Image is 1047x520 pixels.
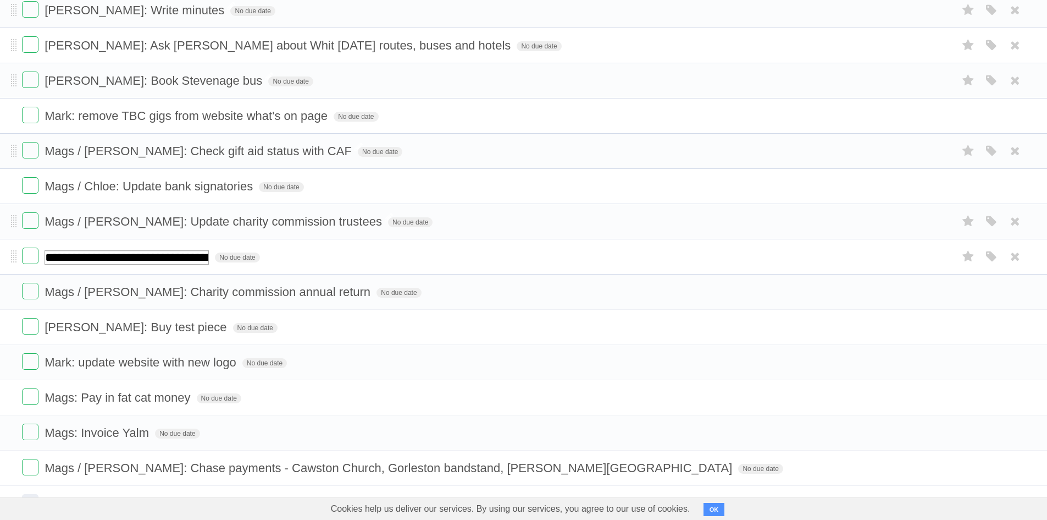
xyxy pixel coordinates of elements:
label: Done [22,459,38,475]
label: Done [22,212,38,229]
label: Done [22,283,38,299]
label: Star task [958,248,979,266]
span: [PERSON_NAME]: Ask [PERSON_NAME] about Whit [DATE] routes, buses and hotels [45,39,513,52]
span: No due date [197,393,241,403]
span: Mags: Invoice Yalm [45,426,152,440]
button: OK [703,503,725,516]
span: Mags / Chloe: Update bank signatories [45,179,256,193]
label: Done [22,388,38,405]
span: [PERSON_NAME]: Book Stevenage bus [45,74,265,87]
span: Cookies help us deliver our services. By using our services, you agree to our use of cookies. [320,498,701,520]
span: No due date [376,288,421,298]
label: Star task [958,72,979,90]
label: Done [22,177,38,194]
label: Done [22,107,38,123]
span: Add both contest dates to Muzodo [45,496,231,510]
label: Star task [958,36,979,54]
span: No due date [517,41,561,51]
label: Done [22,494,38,511]
label: Done [22,142,38,158]
span: Mark: update website with new logo [45,355,239,369]
span: No due date [155,429,200,439]
span: No due date [242,358,287,368]
span: No due date [388,217,433,227]
span: Mags / [PERSON_NAME]: Check gift aid status with CAF [45,144,354,158]
span: [PERSON_NAME]: Buy test piece [45,320,229,334]
span: No due date [334,112,378,122]
label: Star task [958,212,979,231]
label: Star task [958,142,979,160]
span: Mags / [PERSON_NAME]: Charity commission annual return [45,285,373,299]
span: No due date [738,464,783,474]
label: Done [22,248,38,264]
label: Done [22,72,38,88]
span: Mags / [PERSON_NAME]: Update charity commission trustees [45,215,385,228]
label: Done [22,1,38,18]
span: Mags: Pay in fat cat money [45,391,193,404]
span: Mags / [PERSON_NAME]: Chase payments - Cawston Church, Gorleston bandstand, [PERSON_NAME][GEOGRAP... [45,461,735,475]
span: No due date [230,6,275,16]
span: [PERSON_NAME]: Write minutes [45,3,227,17]
span: No due date [215,253,259,262]
span: No due date [259,182,303,192]
span: No due date [268,76,313,86]
label: Done [22,353,38,370]
label: Star task [958,1,979,19]
span: No due date [358,147,402,157]
label: Done [22,318,38,335]
label: Done [22,424,38,440]
label: Done [22,36,38,53]
span: No due date [233,323,278,333]
span: Mark: remove TBC gigs from website what's on page [45,109,330,123]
